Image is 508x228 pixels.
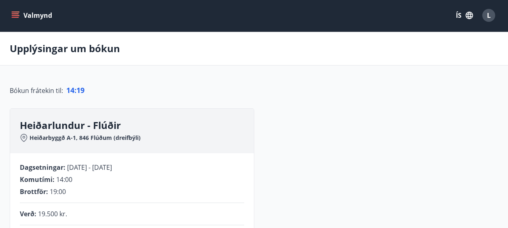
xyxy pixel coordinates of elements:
[20,175,55,184] span: Komutími :
[38,209,67,218] span: 19.500 kr.
[56,175,72,184] span: 14:00
[451,8,477,23] button: ÍS
[76,85,84,95] span: 19
[30,134,141,142] span: Heiðarbyggð A-1, 846 Flúðum (dreifbýli)
[67,163,112,172] span: [DATE] - [DATE]
[487,11,491,20] span: L
[10,86,63,95] span: Bókun frátekin til :
[20,118,254,132] h3: Heiðarlundur - Flúðir
[20,209,36,218] span: Verð :
[10,42,120,55] p: Upplýsingar um bókun
[50,187,66,196] span: 19:00
[20,187,48,196] span: Brottför :
[66,85,76,95] span: 14 :
[479,6,498,25] button: L
[10,8,55,23] button: menu
[20,163,65,172] span: Dagsetningar :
